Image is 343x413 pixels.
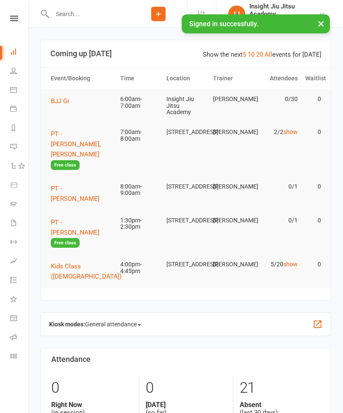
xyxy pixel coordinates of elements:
span: Signed in successfully. [189,20,258,28]
td: 0 [302,177,325,197]
div: 0 [51,375,133,401]
td: 0 [302,89,325,109]
a: All [265,51,272,58]
button: Kids Class ([DEMOGRAPHIC_DATA]) [51,261,127,282]
a: show [283,261,298,268]
div: Show the next events for [DATE] [203,49,321,60]
a: Reports [10,119,29,138]
th: Event/Booking [47,68,116,89]
a: Payments [10,100,29,119]
th: Time [116,68,163,89]
td: [PERSON_NAME] [209,89,255,109]
td: 0/1 [255,177,302,197]
span: PT - [PERSON_NAME], [PERSON_NAME] [51,130,101,158]
td: [PERSON_NAME] [209,177,255,197]
td: 4:00pm-4:45pm [116,254,163,281]
td: 2/2 [255,122,302,142]
a: General attendance kiosk mode [10,309,29,328]
button: PT - [PERSON_NAME], [PERSON_NAME]Free class [51,129,113,170]
th: Attendees [255,68,302,89]
input: Search... [50,8,130,20]
span: PT - [PERSON_NAME] [51,219,100,236]
td: 8:00am-9:00am [116,177,163,203]
a: Assessments [10,252,29,271]
span: Free class [51,160,80,170]
th: Waitlist [302,68,325,89]
td: [PERSON_NAME] [209,122,255,142]
strong: Kiosk modes: [49,321,85,328]
td: Insight Jiu Jitsu Academy [163,89,209,122]
div: 21 [240,375,321,401]
a: Product Sales [10,176,29,195]
th: Location [163,68,209,89]
a: Class kiosk mode [10,347,29,367]
a: Roll call kiosk mode [10,328,29,347]
a: Calendar [10,81,29,100]
td: 1:30pm-2:30pm [116,211,163,237]
td: 0 [302,254,325,274]
a: 10 [248,51,254,58]
td: 0/1 [255,211,302,230]
a: 20 [256,51,263,58]
span: BJJ Gi [51,97,69,105]
span: PT - [PERSON_NAME] [51,185,100,202]
div: 0 [146,375,227,401]
button: × [313,14,329,33]
strong: Absent [240,401,321,409]
h3: Attendance [51,355,321,364]
td: [PERSON_NAME] [209,254,255,274]
strong: [DATE] [146,401,227,409]
td: [STREET_ADDRESS] [163,211,209,230]
td: [STREET_ADDRESS] [163,177,209,197]
td: [STREET_ADDRESS] [163,254,209,274]
a: 5 [243,51,246,58]
td: 0 [302,122,325,142]
th: Trainer [209,68,255,89]
a: show [283,129,298,135]
td: 0 [302,211,325,230]
td: 6:00am-7:00am [116,89,163,116]
a: What's New [10,290,29,309]
button: PT - [PERSON_NAME] [51,183,113,204]
span: Kids Class ([DEMOGRAPHIC_DATA]) [51,263,122,280]
button: BJJ Gi [51,96,75,106]
span: Free class [51,238,80,248]
a: People [10,62,29,81]
h3: Coming up [DATE] [50,49,321,58]
td: 5/20 [255,254,302,274]
div: Insight Jiu Jitsu Academy [249,3,318,18]
td: [STREET_ADDRESS] [163,122,209,142]
div: IJ [228,5,245,22]
td: [PERSON_NAME] [209,211,255,230]
a: Dashboard [10,43,29,62]
span: General attendance [85,317,141,331]
td: 0/30 [255,89,302,109]
td: 7:00am-8:00am [116,122,163,149]
button: PT - [PERSON_NAME]Free class [51,217,113,248]
strong: Right Now [51,401,133,409]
